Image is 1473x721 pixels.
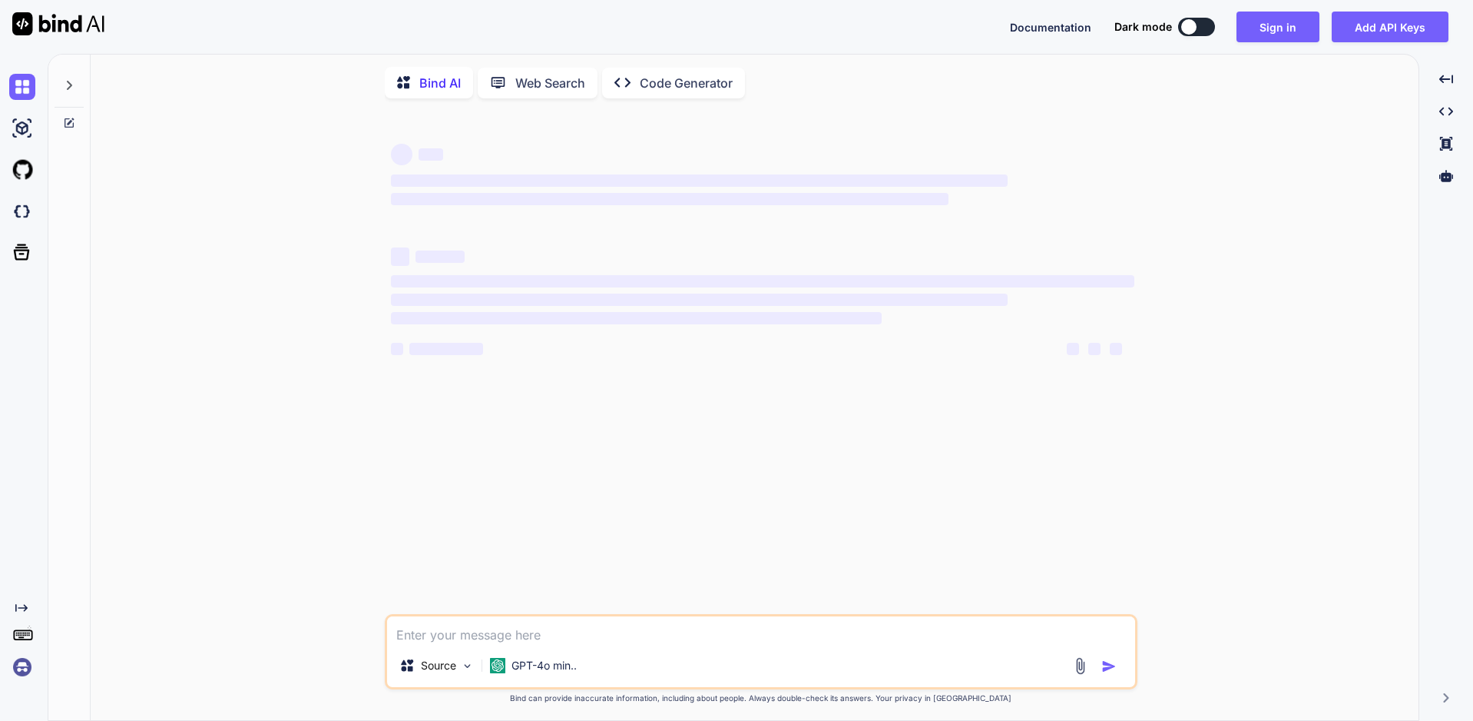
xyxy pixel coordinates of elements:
p: Web Search [515,74,585,92]
span: ‌ [391,294,1008,306]
img: signin [9,654,35,680]
p: Bind AI [419,74,461,92]
button: Documentation [1010,19,1091,35]
img: attachment [1071,657,1089,675]
span: ‌ [415,251,465,263]
img: ai-studio [9,115,35,141]
span: ‌ [1088,343,1101,355]
button: Sign in [1236,12,1319,42]
img: GPT-4o mini [490,658,505,673]
span: Documentation [1010,21,1091,34]
span: ‌ [391,174,1008,187]
button: Add API Keys [1332,12,1448,42]
p: Bind can provide inaccurate information, including about people. Always double-check its answers.... [385,693,1137,704]
span: ‌ [391,343,403,355]
span: ‌ [1067,343,1079,355]
img: Bind AI [12,12,104,35]
p: GPT-4o min.. [511,658,577,673]
img: Pick Models [461,660,474,673]
span: ‌ [391,275,1134,287]
span: ‌ [391,312,882,324]
p: Source [421,658,456,673]
p: Code Generator [640,74,733,92]
img: chat [9,74,35,100]
img: icon [1101,659,1117,674]
span: ‌ [419,148,443,161]
img: darkCloudIdeIcon [9,198,35,224]
span: ‌ [391,248,409,266]
span: ‌ [391,144,412,165]
img: githubLight [9,157,35,183]
span: ‌ [391,193,948,205]
span: Dark mode [1114,19,1172,35]
span: ‌ [1110,343,1122,355]
span: ‌ [409,343,483,355]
